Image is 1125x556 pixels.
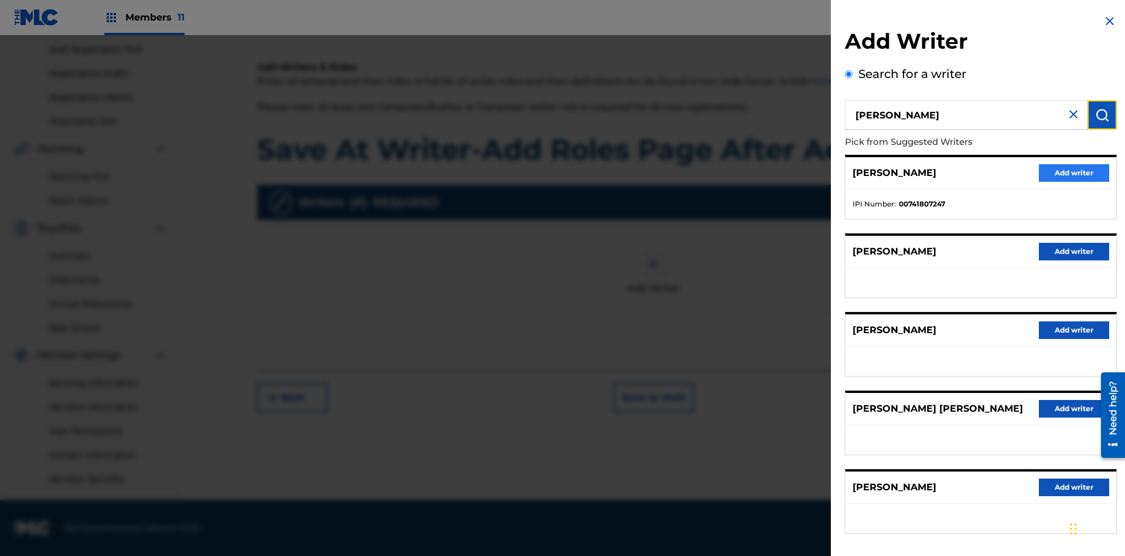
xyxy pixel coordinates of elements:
[853,480,936,494] p: [PERSON_NAME]
[1039,243,1109,260] button: Add writer
[1039,321,1109,339] button: Add writer
[125,11,185,24] span: Members
[1066,107,1080,121] img: close
[1039,479,1109,496] button: Add writer
[1039,164,1109,182] button: Add writer
[858,67,966,81] label: Search for a writer
[178,12,185,23] span: 11
[1066,500,1125,556] iframe: Chat Widget
[1095,108,1109,122] img: Search Works
[899,199,945,209] strong: 00741807247
[1039,400,1109,418] button: Add writer
[853,402,1023,416] p: [PERSON_NAME] [PERSON_NAME]
[1070,511,1077,547] div: Drag
[853,245,936,259] p: [PERSON_NAME]
[845,130,1050,155] p: Pick from Suggested Writers
[845,100,1087,130] input: Search writer's name or IPI Number
[1092,368,1125,464] iframe: Resource Center
[853,199,896,209] span: IPI Number :
[853,166,936,180] p: [PERSON_NAME]
[104,11,118,25] img: Top Rightsholders
[14,9,59,26] img: MLC Logo
[845,28,1117,58] h2: Add Writer
[853,323,936,337] p: [PERSON_NAME]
